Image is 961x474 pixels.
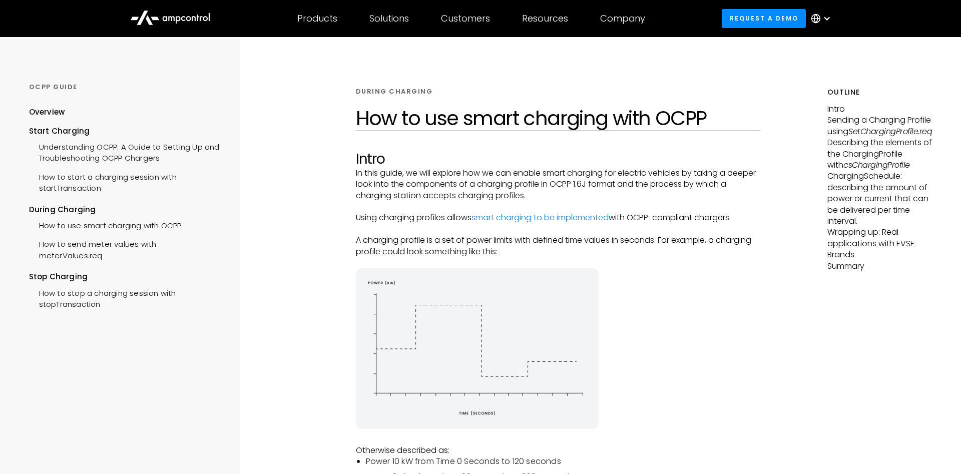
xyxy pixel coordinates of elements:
[356,151,760,168] h2: Intro
[29,234,221,264] a: How to send meter values with meterValues.req
[29,215,182,234] a: How to use smart charging with OCPP
[356,445,760,456] p: Otherwise described as:
[297,13,337,24] div: Products
[356,235,760,257] p: A charging profile is a set of power limits with defined time values in seconds. For example, a c...
[366,456,760,467] li: Power 10 kW from Time 0 Seconds to 120 seconds
[29,126,221,137] div: Start Charging
[843,159,910,171] em: csChargingProfile
[369,13,409,24] div: Solutions
[356,434,760,445] p: ‍
[29,107,65,118] div: Overview
[600,13,645,24] div: Company
[29,167,221,197] a: How to start a charging session with startTransaction
[29,283,221,313] a: How to stop a charging session with stopTransaction
[356,168,760,201] p: In this guide, we will explore how we can enable smart charging for electric vehicles by taking a...
[29,107,65,125] a: Overview
[356,257,760,268] p: ‍
[29,271,221,282] div: Stop Charging
[848,126,932,137] em: SetChargingProfile.req
[356,201,760,212] p: ‍
[356,268,599,428] img: energy diagram
[356,224,760,235] p: ‍
[441,13,490,24] div: Customers
[29,83,221,92] div: OCPP GUIDE
[356,87,433,96] div: DURING CHARGING
[827,261,932,272] p: Summary
[356,212,760,223] p: Using charging profiles allows with OCPP-compliant chargers.
[827,115,932,137] p: Sending a Charging Profile using
[29,137,221,167] a: Understanding OCPP: A Guide to Setting Up and Troubleshooting OCPP Chargers
[827,137,932,171] p: Describing the elements of the ChargingProfile with
[827,227,932,260] p: Wrapping up: Real applications with EVSE Brands
[356,106,760,130] h1: How to use smart charging with OCPP
[827,104,932,115] p: Intro
[522,13,568,24] div: Resources
[29,204,221,215] div: During Charging
[471,212,609,223] a: smart charging to be implemented
[827,87,932,98] h5: Outline
[827,171,932,227] p: ChargingSchedule: describing the amount of power or current that can be delivered per time interval.
[722,9,806,28] a: Request a demo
